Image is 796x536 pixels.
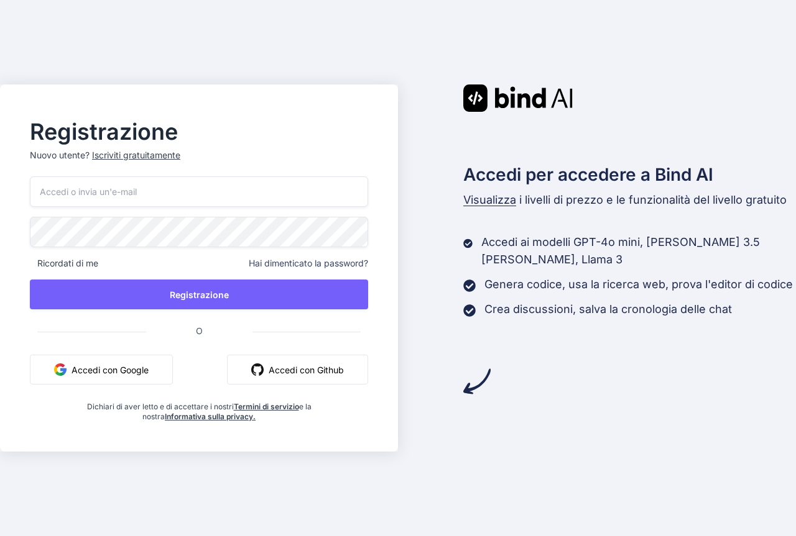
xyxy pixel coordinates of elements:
[170,289,229,300] font: Registrazione
[463,84,573,112] img: Logo di Bind AI
[196,325,203,336] font: O
[519,193,787,206] font: i livelli di prezzo e le funzionalità del livello gratuito
[30,176,368,207] input: Accedi o invia un'e-mail
[30,355,173,384] button: Accedi con Google
[484,278,793,291] font: Genera codice, usa la ricerca web, prova l'editor di codice
[30,118,178,145] font: Registrazione
[37,258,98,268] font: Ricordati di me
[54,363,67,376] img: Google
[165,412,256,421] a: Informativa sulla privacy.
[481,235,760,266] font: Accedi ai modelli GPT-4o mini, [PERSON_NAME] 3.5 [PERSON_NAME], Llama 3
[142,402,312,421] font: e la nostra
[249,258,368,268] font: Hai dimenticato la password?
[234,402,299,411] a: Termini di servizio
[484,302,732,316] font: Crea discussioni, salva la cronologia delle chat
[72,365,149,375] font: Accedi con Google
[269,365,344,375] font: Accedi con Github
[92,150,180,160] font: Iscriviti gratuitamente
[87,402,234,411] font: Dichiari di aver letto e di accettare i nostri
[463,193,516,206] font: Visualizza
[463,164,713,185] font: Accedi per accedere a Bind AI
[227,355,368,384] button: Accedi con Github
[30,150,90,160] font: Nuovo utente?
[463,368,491,395] img: freccia
[251,363,264,376] img: github
[30,279,368,309] button: Registrazione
